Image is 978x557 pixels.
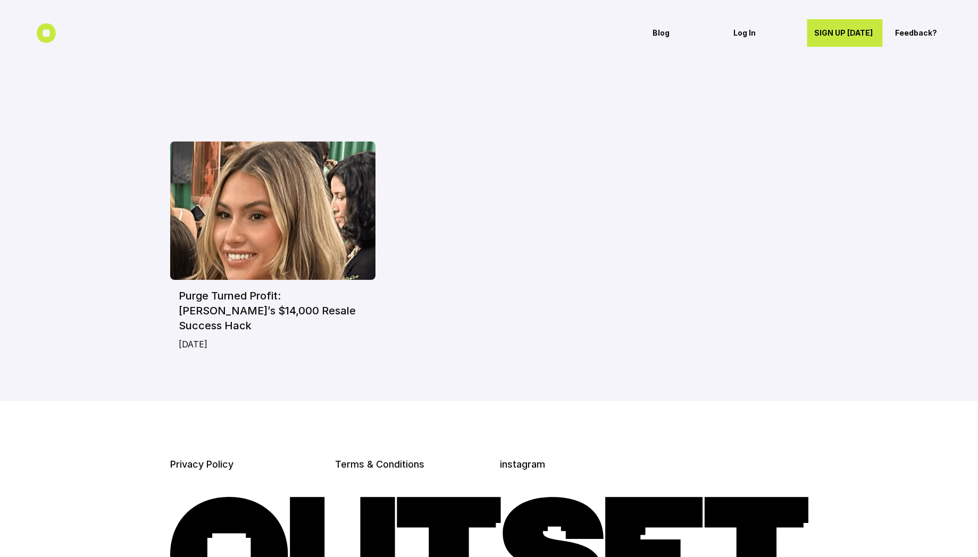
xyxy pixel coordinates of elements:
[170,142,376,359] a: Purge Turned Profit: [PERSON_NAME]’s $14,000 Resale Success Hack[DATE]
[170,101,532,124] h2: Blogs
[807,19,882,47] a: SIGN UP [DATE]
[895,29,956,38] p: Feedback?
[179,288,367,333] h6: Purge Turned Profit: [PERSON_NAME]’s $14,000 Resale Success Hack
[170,459,233,470] a: Privacy Policy
[335,459,424,470] a: Terms & Conditions
[653,29,713,38] p: Blog
[733,29,794,38] p: Log In
[726,19,801,47] a: Log In
[179,338,367,350] p: [DATE]
[500,459,545,470] a: instagram
[888,19,963,47] a: Feedback?
[645,19,721,47] a: Blog
[170,132,532,144] p: Explore the transformative power of AI as it reshapes our daily lives
[814,29,875,38] p: SIGN UP [DATE]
